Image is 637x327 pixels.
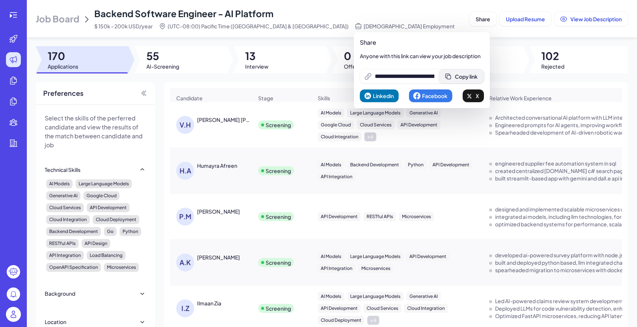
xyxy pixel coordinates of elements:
[48,49,78,63] span: 170
[120,227,141,236] div: Python
[146,49,179,63] span: 55
[168,22,349,30] span: (UTC-08:00) Pacific Time ([GEOGRAPHIC_DATA] & [GEOGRAPHIC_DATA])
[46,179,73,188] div: AI Models
[176,94,203,102] span: Candidate
[360,89,399,102] button: Linkedin
[318,172,355,181] div: API Integration
[46,191,80,200] div: Generative AI
[373,92,394,99] span: Linkedin
[6,307,21,322] img: user_logo.png
[197,254,240,261] div: Avaya Kumar Baniya
[46,227,101,236] div: Backend Development
[94,22,153,30] span: $ 150k - 200k USD/year
[176,208,194,226] div: P.M
[364,22,455,30] span: [DEMOGRAPHIC_DATA] Employment
[541,49,564,63] span: 102
[554,12,628,26] button: View Job Description
[266,121,291,129] div: Screening
[83,191,120,200] div: Google Cloud
[104,263,139,272] div: Microservices
[266,213,291,220] div: Screening
[245,49,269,63] span: 13
[360,38,484,47] p: Share
[43,88,83,98] span: Preferences
[347,160,402,169] div: Backend Development
[495,259,634,266] div: built and deployed python based, llm integrated chatbot
[367,316,379,325] div: + 6
[104,227,117,236] div: Go
[397,120,440,129] div: API Development
[318,160,344,169] div: AI Models
[87,203,130,212] div: API Development
[455,73,478,80] span: Copy link
[82,239,110,248] div: API Design
[439,69,484,84] button: Copy link
[318,212,361,221] div: API Development
[176,162,194,180] div: H.A
[500,12,551,26] button: Upload Resume
[45,166,80,173] div: Technical Skills
[93,215,139,224] div: Cloud Deployment
[45,114,146,150] p: Select the skills of the perferred candidate and view the results of the match between candidate ...
[197,162,237,169] div: Humayra Afreen
[318,304,361,313] div: API Development
[87,251,126,260] div: Load Balancing
[318,252,344,261] div: AI Models
[76,179,132,188] div: Large Language Models
[176,254,194,271] div: A.K
[176,299,194,317] div: I.Z
[541,63,564,70] span: Rejected
[570,16,622,22] span: View Job Description
[360,52,484,60] p: Anyone with this link can view your job description
[344,49,358,63] span: 0
[463,89,484,102] button: X
[266,259,291,266] div: Screening
[364,304,401,313] div: Cloud Services
[197,208,240,215] div: Poojitha Manchi
[347,252,403,261] div: Large Language Models
[318,132,361,141] div: Cloud Integration
[406,292,441,301] div: Generative AI
[48,63,78,70] span: Applications
[430,160,472,169] div: API Development
[318,109,344,117] div: AI Models
[344,63,358,70] span: Offer
[489,94,552,102] span: Relative Work Experience
[476,92,479,99] span: X
[409,89,452,102] button: Facebook
[495,160,616,167] div: engineered supplier fee automation system in sql
[364,132,376,141] div: + 6
[358,264,393,273] div: Microservices
[318,120,354,129] div: Google Cloud
[495,167,627,174] div: created centralized asp.net c# search page
[36,13,79,25] span: Job Board
[469,12,497,26] button: Share
[197,116,252,123] div: Venkata Hemanth Athota
[197,299,221,307] div: Ilmaan Zia
[318,316,364,325] div: Cloud Deployment
[476,16,490,22] span: Share
[399,212,434,221] div: Microservices
[176,116,194,134] div: V.H
[45,290,75,297] div: Background
[406,109,441,117] div: Generative AI
[404,304,448,313] div: Cloud Integration
[422,92,447,99] span: Facebook
[347,109,403,117] div: Large Language Models
[405,160,427,169] div: Python
[357,120,394,129] div: Cloud Services
[318,292,344,301] div: AI Models
[46,251,84,260] div: API Integration
[266,305,291,312] div: Screening
[94,8,273,19] span: Backend Software Engineer - AI Platform
[347,292,403,301] div: Large Language Models
[506,16,545,22] span: Upload Resume
[364,212,396,221] div: RESTful APIs
[146,63,179,70] span: AI-Screening
[46,263,101,272] div: OpenAPI Specification
[258,94,273,102] span: Stage
[318,264,355,273] div: API Integration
